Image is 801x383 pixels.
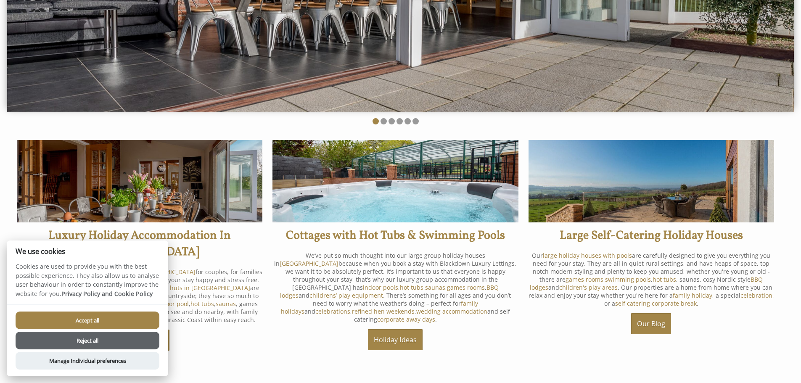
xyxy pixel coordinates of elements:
button: Accept all [16,312,159,329]
a: hot tubs [400,283,423,291]
a: swimming pools [605,275,651,283]
a: refined hen weekends [352,307,415,315]
a: corporate away days [377,315,435,323]
a: family holiday [673,291,712,299]
a: games rooms [447,283,485,291]
a: BBQ lodges [280,283,499,299]
a: games rooms [566,275,603,283]
p: Cookies are used to provide you with the best possible experience. They also allow us to analyse ... [7,262,168,304]
a: self catering corporate break [615,299,697,307]
strong: Large Self-Catering Holiday Houses [560,227,743,244]
img: Blackdown Luxury Lettings [529,140,774,222]
strong: Cottages with Hot Tubs & Swimming Pools [286,227,505,244]
a: indoor pools [363,283,398,291]
h2: We use cookies [7,247,168,255]
a: hot tubs [653,275,676,283]
a: Our Blog [631,313,671,334]
a: family holidays [281,299,478,315]
img: Lower Leigh [272,140,518,222]
a: childrens’ play equipment [309,291,383,299]
a: luxury shepherds huts in [GEOGRAPHIC_DATA] [119,284,250,292]
a: [GEOGRAPHIC_DATA] [280,259,338,267]
a: wedding accommodation [416,307,487,315]
a: Holiday Ideas [368,329,423,350]
a: Privacy Policy and Cookie Policy [61,290,153,298]
a: hot tubs [190,300,214,308]
button: Manage Individual preferences [16,352,159,370]
a: celebrations [315,307,350,315]
strong: Luxury Holiday Accommodation In [GEOGRAPHIC_DATA] [48,227,231,260]
a: celebration [740,291,772,299]
a: saunas [425,283,445,291]
a: children's play areas [559,283,618,291]
a: large holiday houses with pools [543,251,632,259]
a: saunas [216,300,236,308]
a: BBQ lodges [530,275,763,291]
p: We’ve put so much thought into our large group holiday houses in because when you book a stay wit... [272,251,518,323]
button: Reject all [16,332,159,349]
p: Our are carefully designed to give you everything you need for your stay. They are all in quiet r... [529,251,774,307]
